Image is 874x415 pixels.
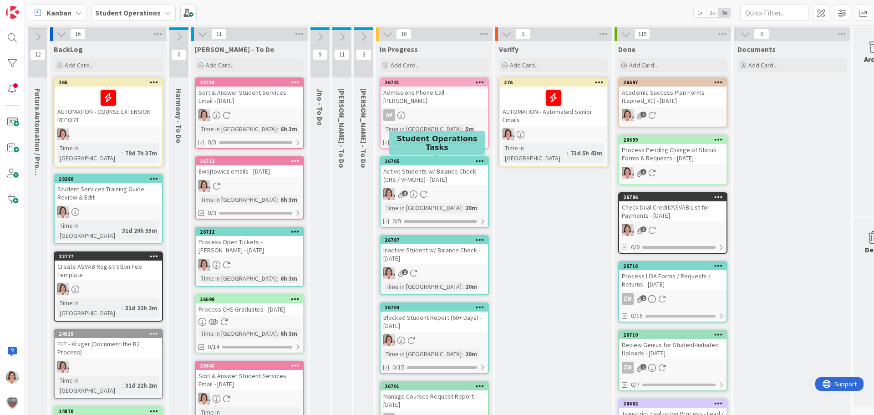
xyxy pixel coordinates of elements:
[383,188,395,200] img: EW
[57,128,69,140] img: EW
[196,78,303,87] div: 26718
[380,156,489,228] a: 26705Active Students w/ Balance Check (CHS / VFMOHS) - [DATE]EWTime in [GEOGRAPHIC_DATA]:20m0/9
[631,242,640,252] span: 0/6
[462,124,463,134] span: :
[623,400,727,407] div: 26662
[55,206,162,218] div: EW
[278,124,300,134] div: 6h 3m
[623,263,727,269] div: 26716
[334,49,350,60] span: 11
[381,312,488,332] div: Blocked Student Report (60+ Days) - [DATE]
[195,45,274,54] span: Emilie - To Do
[195,294,304,354] a: 26698Process CHS Graduates - [DATE]Time in [GEOGRAPHIC_DATA]:6h 3m0/14
[619,293,727,305] div: ZM
[57,220,118,241] div: Time in [GEOGRAPHIC_DATA]
[396,29,412,40] span: 10
[59,79,162,86] div: 265
[381,157,488,165] div: 26705
[55,175,162,183] div: 19280
[208,208,216,218] span: 0/3
[57,375,122,395] div: Time in [GEOGRAPHIC_DATA]
[54,45,83,54] span: BackLog
[737,45,776,54] span: Documents
[385,304,488,311] div: 26704
[622,362,634,374] div: ZM
[381,382,488,410] div: 26701Manage Courses Request Report - [DATE]
[55,330,162,358] div: 24019ELP - Kruger (Document the B2 Process)
[618,261,727,323] a: 26716Process LOA Forms / Requests / Returns - [DATE]ZM0/15
[619,400,727,408] div: 26662
[277,328,278,338] span: :
[694,8,706,17] span: 1x
[196,295,303,315] div: 26698Process CHS Graduates - [DATE]
[462,282,463,292] span: :
[504,79,607,86] div: 276
[622,224,634,236] img: EW
[59,331,162,337] div: 24019
[383,109,395,121] div: AP
[385,79,488,86] div: 26741
[55,128,162,140] div: EW
[500,78,607,87] div: 276
[59,176,162,182] div: 19280
[619,339,727,359] div: Review Genius for Student-Initiated Uploads - [DATE]
[381,236,488,244] div: 26707
[120,225,159,236] div: 31d 20h 53m
[54,251,163,322] a: 22777Create ASVAB Registration Fee TemplateEWTime in [GEOGRAPHIC_DATA]:31d 22h 2m
[196,303,303,315] div: Process CHS Graduates - [DATE]
[6,6,19,19] img: Visit kanbanzone.com
[385,383,488,389] div: 26701
[55,175,162,203] div: 19280Student Services Training Guide Review & Edit
[57,206,69,218] img: EW
[629,61,658,69] span: Add Card...
[19,1,41,12] span: Support
[381,236,488,264] div: 26707Inactive Student w/ Balance Check - [DATE]
[196,78,303,107] div: 26718Sort & Answer Student Services Email - [DATE]
[619,331,727,339] div: 26710
[619,262,727,290] div: 26716Process LOA Forms / Requests / Returns - [DATE]
[196,362,303,390] div: 26643Sort & Answer Student Services Email - [DATE]
[567,148,568,158] span: :
[618,45,635,54] span: Done
[123,380,159,390] div: 31d 22h 2m
[402,190,408,196] span: 1
[381,87,488,107] div: Admissions Phone Call - [PERSON_NAME]
[198,195,277,205] div: Time in [GEOGRAPHIC_DATA]
[383,334,395,346] img: EW
[123,148,159,158] div: 79d 7h 37m
[385,158,488,164] div: 26705
[381,188,488,200] div: EW
[55,87,162,126] div: AUTOMATION - COURSE EXTENSION REPORT
[55,252,162,261] div: 22777
[619,331,727,359] div: 26710Review Genius for Student-Initiated Uploads - [DATE]
[631,380,640,389] span: 0/7
[30,49,46,60] span: 12
[33,88,42,212] span: Future Automation / Process Building
[70,29,86,40] span: 16
[381,303,488,332] div: 26704Blocked Student Report (60+ Days) - [DATE]
[6,371,19,384] img: EW
[380,302,489,374] a: 26704Blocked Student Report (60+ Days) - [DATE]EWTime in [GEOGRAPHIC_DATA]:20m0/15
[196,228,303,256] div: 26712Process Open Tickets - [PERSON_NAME] - [DATE]
[640,364,646,370] span: 1
[359,88,368,168] span: Zaida - To Do
[380,45,418,54] span: In Progress
[174,88,183,143] span: Harmony - To Do
[196,165,303,177] div: Ewojtowicz emails - [DATE]
[393,134,481,152] h5: Student Operations Tasks
[277,273,278,283] span: :
[503,128,514,140] img: EW
[392,363,404,372] span: 0/15
[503,143,567,163] div: Time in [GEOGRAPHIC_DATA]
[500,78,607,126] div: 276AUTOMATION - Automated Senior Emails
[392,216,401,226] span: 0/9
[619,87,727,107] div: Academic Success Plan Forms (Expired_X1) - [DATE]
[619,78,727,107] div: 26697Academic Success Plan Forms (Expired_X1) - [DATE]
[515,29,531,40] span: 1
[196,228,303,236] div: 26712
[54,77,163,167] a: 265AUTOMATION - COURSE EXTENSION REPORTEWTime in [GEOGRAPHIC_DATA]:79d 7h 37m
[65,61,94,69] span: Add Card...
[383,124,462,134] div: Time in [GEOGRAPHIC_DATA]
[122,303,123,313] span: :
[619,136,727,164] div: 26699Process Pending Change of Status Forms & Requests - [DATE]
